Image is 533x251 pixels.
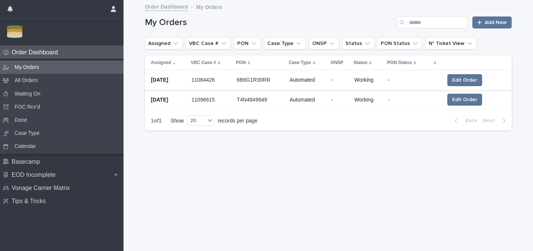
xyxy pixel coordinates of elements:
[151,96,186,103] p: [DATE]
[145,111,168,130] p: 1 of 1
[9,197,52,205] p: Tips & Tricks
[9,117,33,124] p: Done
[145,37,183,49] button: Assigned
[342,37,374,49] button: Status
[145,70,512,90] tr: [DATE]1108442611084426 6B6G1R30RR6B6G1R30RR Automated-Working-Edit Order
[192,95,216,103] p: 11096615
[331,96,348,103] p: -
[145,17,394,28] h1: My Orders
[425,37,477,49] button: N* Ticket View
[388,96,426,103] p: -
[9,184,76,191] p: Vonage Carrier Matrix
[9,90,46,97] p: Waiting On
[151,58,171,68] p: Assigned
[9,103,46,111] p: FOC Rcv'd
[218,117,258,124] p: records per page
[9,130,46,137] p: Case Type
[447,94,482,106] button: Edit Order
[192,75,216,84] p: 11084426
[447,74,482,86] button: Edit Order
[187,117,205,125] div: 20
[9,49,64,56] p: Order Dashboard
[234,37,261,49] button: PON
[6,24,24,39] img: Zbn3osBRTqmJoOucoKu4
[387,58,412,68] p: PON Status
[145,1,188,11] a: Order Dashboard
[171,117,184,124] p: Show
[452,76,477,84] span: Edit Order
[264,37,306,49] button: Case Type
[480,117,512,124] button: Next
[237,75,272,84] p: 6B6G1R30RR
[485,20,507,25] span: Add New
[331,58,343,68] p: ONSP
[145,90,512,109] tr: [DATE]1109661511096615 T4N4849949T4N4849949 Automated-Working-Edit Order
[9,143,42,150] p: Calendar
[289,76,325,84] p: Automated
[354,96,382,103] p: Working
[388,76,426,84] p: -
[9,77,44,84] p: All Orders
[354,76,382,84] p: Working
[377,37,422,49] button: PON Status
[289,58,311,68] p: Case Type
[151,76,186,84] p: [DATE]
[397,16,468,28] input: Search
[9,171,61,178] p: EOD Incomplete
[309,37,339,49] button: ONSP
[9,64,45,71] p: My Orders
[237,95,269,103] p: T4N4849949
[354,58,368,68] p: Status
[191,58,216,68] p: VBC Case #
[186,37,231,49] button: VBC Case #
[9,158,46,165] p: Basecamp
[331,76,348,84] p: -
[472,16,512,28] a: Add New
[196,2,222,11] p: My Orders
[483,118,499,123] span: Next
[452,96,477,103] span: Edit Order
[448,117,480,124] button: Back
[289,96,325,103] p: Automated
[236,58,246,68] p: PON
[461,118,477,123] span: Back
